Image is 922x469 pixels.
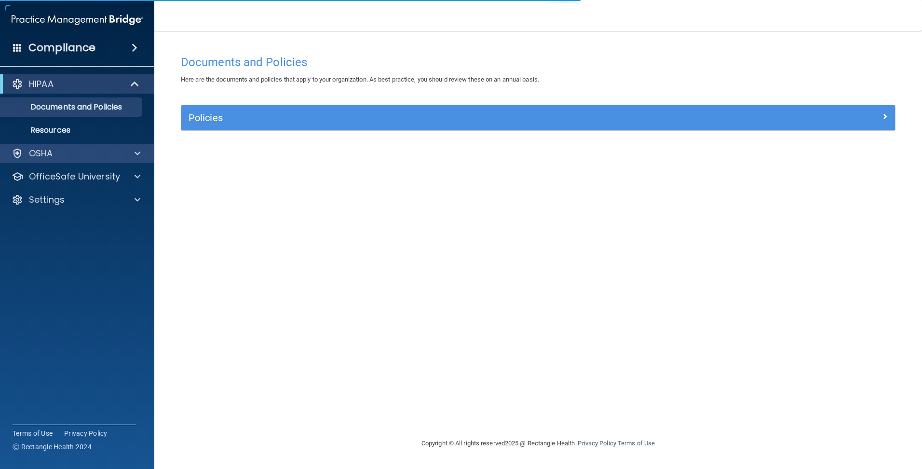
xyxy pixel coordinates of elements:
a: Privacy Policy [64,428,108,438]
a: Terms of Use [618,440,655,447]
a: OfficeSafe University [12,171,140,182]
h4: Compliance [28,41,95,55]
a: Terms of Use [13,428,53,438]
div: Copyright © All rights reserved 2025 @ Rectangle Health | | [362,428,714,459]
a: HIPAA [12,78,140,90]
span: Ⓒ Rectangle Health 2024 [13,442,92,452]
p: Resources [6,125,138,135]
h4: Documents and Policies [181,56,895,69]
img: PMB logo [12,10,143,29]
h5: Policies [189,112,709,123]
p: OfficeSafe University [29,171,120,182]
a: OSHA [12,148,140,159]
p: Documents and Policies [6,102,138,112]
a: Privacy Policy [578,440,616,447]
a: Policies [189,110,888,125]
p: HIPAA [29,78,54,90]
span: Here are the documents and policies that apply to your organization. As best practice, you should... [181,76,539,83]
p: Settings [29,194,65,206]
a: Settings [12,194,140,206]
p: OSHA [29,148,53,159]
